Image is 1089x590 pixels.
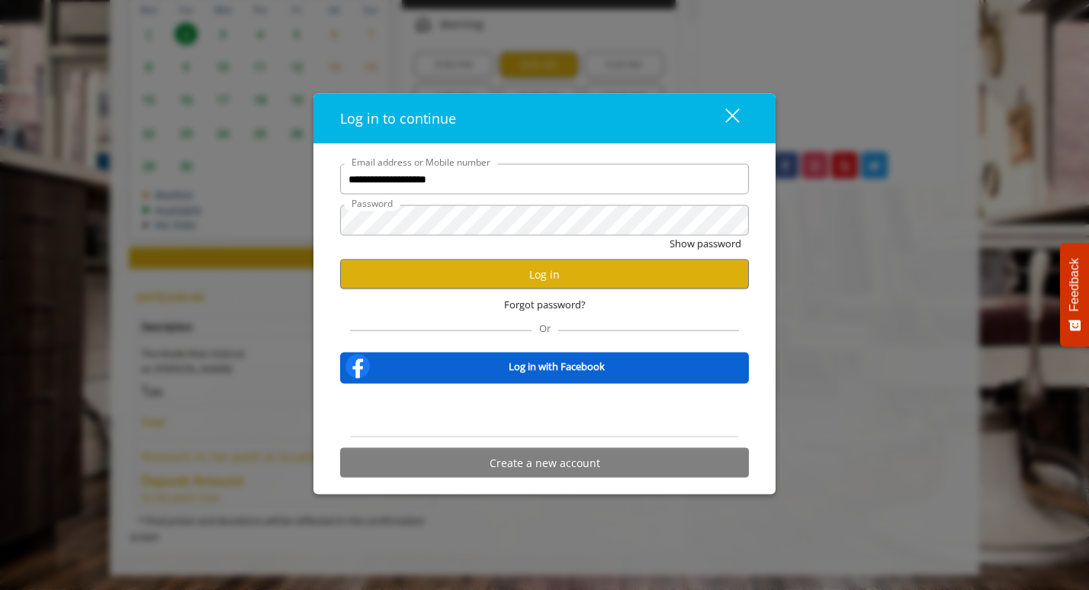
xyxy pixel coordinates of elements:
img: facebook-logo [342,351,373,382]
div: close dialog [708,107,738,130]
input: Password [340,205,749,236]
span: Log in to continue [340,109,456,127]
button: Feedback - Show survey [1060,243,1089,347]
button: close dialog [697,103,749,134]
span: Forgot password? [504,297,586,313]
label: Email address or Mobile number [344,155,498,169]
span: Feedback [1068,258,1081,311]
b: Log in with Facebook [509,358,605,374]
button: Show password [670,236,741,252]
input: Email address or Mobile number [340,164,749,195]
span: Or [532,321,558,335]
button: Create a new account [340,448,749,478]
label: Password [344,196,400,211]
button: Log in [340,260,749,289]
iframe: Sign in with Google Button [467,394,622,427]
